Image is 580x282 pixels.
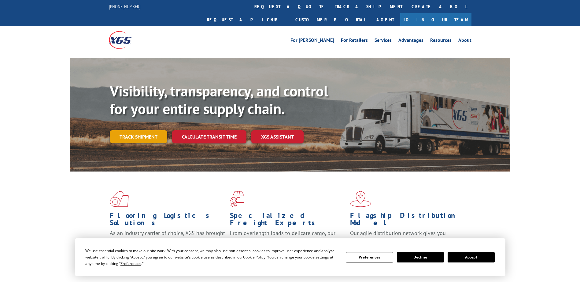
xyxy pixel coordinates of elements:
[243,255,265,260] span: Cookie Policy
[230,230,345,257] p: From overlength loads to delicate cargo, our experienced staff knows the best way to move your fr...
[230,212,345,230] h1: Specialized Freight Experts
[341,38,368,45] a: For Retailers
[398,38,423,45] a: Advantages
[400,13,471,26] a: Join Our Team
[75,238,505,276] div: Cookie Consent Prompt
[251,130,304,143] a: XGS ASSISTANT
[109,3,141,9] a: [PHONE_NUMBER]
[458,38,471,45] a: About
[110,212,225,230] h1: Flooring Logistics Solutions
[350,212,466,230] h1: Flagship Distribution Model
[202,13,291,26] a: Request a pickup
[110,191,129,207] img: xgs-icon-total-supply-chain-intelligence-red
[110,81,328,118] b: Visibility, transparency, and control for your entire supply chain.
[291,13,370,26] a: Customer Portal
[110,230,225,251] span: As an industry carrier of choice, XGS has brought innovation and dedication to flooring logistics...
[430,38,452,45] a: Resources
[346,252,393,262] button: Preferences
[448,252,495,262] button: Accept
[370,13,400,26] a: Agent
[172,130,246,143] a: Calculate transit time
[375,38,392,45] a: Services
[290,38,334,45] a: For [PERSON_NAME]
[110,130,167,143] a: Track shipment
[350,230,463,244] span: Our agile distribution network gives you nationwide inventory management on demand.
[397,252,444,262] button: Decline
[230,191,244,207] img: xgs-icon-focused-on-flooring-red
[120,261,141,266] span: Preferences
[85,248,338,267] div: We use essential cookies to make our site work. With your consent, we may also use non-essential ...
[350,191,371,207] img: xgs-icon-flagship-distribution-model-red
